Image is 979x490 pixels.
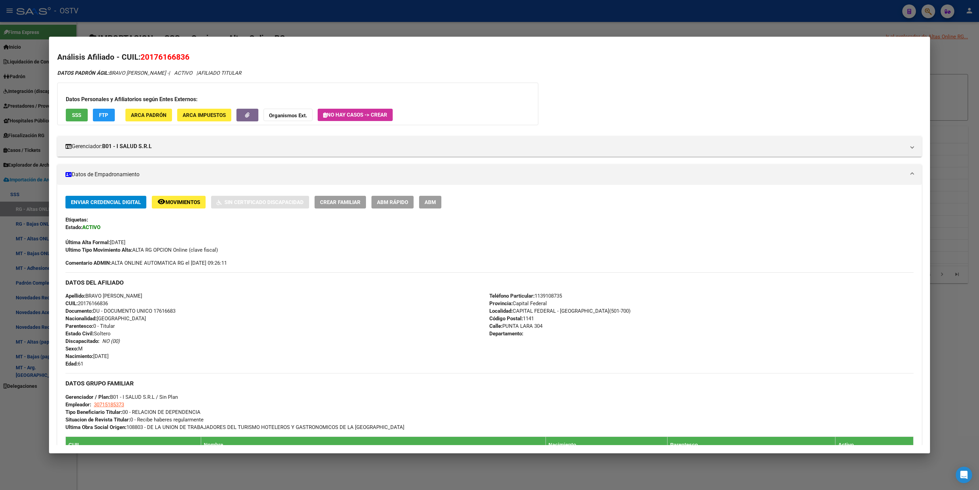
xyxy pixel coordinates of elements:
[177,109,231,121] button: ARCA Impuestos
[65,424,126,430] strong: Ultima Obra Social Origen:
[66,109,88,121] button: SSS
[489,308,631,314] span: CAPITAL FEDERAL - [GEOGRAPHIC_DATA](501-700)
[65,300,108,307] span: 20176166836
[65,402,91,408] strong: Empleador:
[65,338,99,344] strong: Discapacitado:
[211,196,309,208] button: Sin Certificado Discapacidad
[264,109,313,121] button: Organismos Ext.
[377,199,408,205] span: ABM Rápido
[489,323,502,329] strong: Calle:
[82,224,100,230] strong: ACTIVO
[65,259,227,267] span: ALTA ONLINE AUTOMATICA RG el [DATE] 09:26:11
[65,409,122,415] strong: Tipo Beneficiario Titular:
[65,331,94,337] strong: Estado Civil:
[318,109,393,121] button: No hay casos -> Crear
[65,239,110,246] strong: Última Alta Formal:
[489,293,562,299] span: 1139108735
[546,437,667,453] th: Nacimiento
[166,199,200,205] span: Movimientos
[489,300,513,307] strong: Provincia:
[65,437,201,453] th: CUIL
[65,331,111,337] span: Soltero
[71,199,141,205] span: Enviar Credencial Digital
[183,112,226,118] span: ARCA Impuestos
[99,112,108,118] span: FTP
[65,417,204,423] span: 0 - Recibe haberes regularmente
[489,293,535,299] strong: Teléfono Particular:
[94,402,124,408] span: 30715185373
[57,51,922,63] h2: Análisis Afiliado - CUIL:
[57,136,922,157] mat-expansion-panel-header: Gerenciador:B01 - I SALUD S.R.L
[57,164,922,185] mat-expansion-panel-header: Datos de Empadronamiento
[65,394,178,400] span: B01 - I SALUD S.R.L / Sin Plan
[65,361,78,367] strong: Edad:
[371,196,414,208] button: ABM Rápido
[65,409,200,415] span: 00 - RELACION DE DEPENDENCIA
[65,315,146,322] span: [GEOGRAPHIC_DATA]
[157,198,166,206] mat-icon: remove_red_eye
[956,467,972,483] div: Open Intercom Messenger
[489,315,523,322] strong: Código Postal:
[65,239,125,246] span: [DATE]
[65,260,111,266] strong: Comentario ADMIN:
[65,300,78,307] strong: CUIL:
[65,380,914,387] h3: DATOS GRUPO FAMILIAR
[65,279,914,286] h3: DATOS DEL AFILIADO
[65,217,88,223] strong: Etiquetas:
[57,70,169,76] span: BRAVO [PERSON_NAME] -
[65,170,905,179] mat-panel-title: Datos de Empadronamiento
[201,437,546,453] th: Nombre
[65,142,905,151] mat-panel-title: Gerenciador:
[65,323,115,329] span: 0 - Titular
[131,112,167,118] span: ARCA Padrón
[419,196,441,208] button: ABM
[72,112,81,118] span: SSS
[315,196,366,208] button: Crear Familiar
[489,300,547,307] span: Capital Federal
[57,70,241,76] i: | ACTIVO |
[65,224,82,230] strong: Estado:
[667,437,835,453] th: Parentesco
[140,52,189,61] span: 20176166836
[65,293,85,299] strong: Apellido:
[65,308,93,314] strong: Documento:
[65,315,97,322] strong: Nacionalidad:
[489,331,523,337] strong: Departamento:
[224,199,304,205] span: Sin Certificado Discapacidad
[65,346,78,352] strong: Sexo:
[152,196,206,208] button: Movimientos
[65,394,110,400] strong: Gerenciador / Plan:
[65,293,142,299] span: BRAVO [PERSON_NAME]
[489,308,513,314] strong: Localidad:
[57,70,109,76] strong: DATOS PADRÓN ÁGIL:
[93,109,115,121] button: FTP
[66,95,530,104] h3: Datos Personales y Afiliatorios según Entes Externos:
[198,70,241,76] span: AFILIADO TITULAR
[323,112,387,118] span: No hay casos -> Crear
[125,109,172,121] button: ARCA Padrón
[65,323,93,329] strong: Parentesco:
[489,315,534,322] span: 1141
[320,199,360,205] span: Crear Familiar
[65,247,132,253] strong: Ultimo Tipo Movimiento Alta:
[65,196,146,208] button: Enviar Credencial Digital
[835,437,913,453] th: Activo
[102,142,152,151] strong: B01 - I SALUD S.R.L
[269,112,307,119] strong: Organismos Ext.
[489,323,542,329] span: PUNTA LARA 304
[65,353,109,359] span: [DATE]
[65,417,130,423] strong: Situacion de Revista Titular:
[102,338,120,344] i: NO (00)
[65,361,83,367] span: 61
[65,247,218,253] span: ALTA RG OPCION Online (clave fiscal)
[65,353,93,359] strong: Nacimiento:
[425,199,436,205] span: ABM
[65,308,175,314] span: DU - DOCUMENTO UNICO 17616683
[65,346,83,352] span: M
[65,424,404,430] span: 108803 - DE LA UNION DE TRABAJADORES DEL TURISMO HOTELEROS Y GASTRONOMICOS DE LA [GEOGRAPHIC_DATA]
